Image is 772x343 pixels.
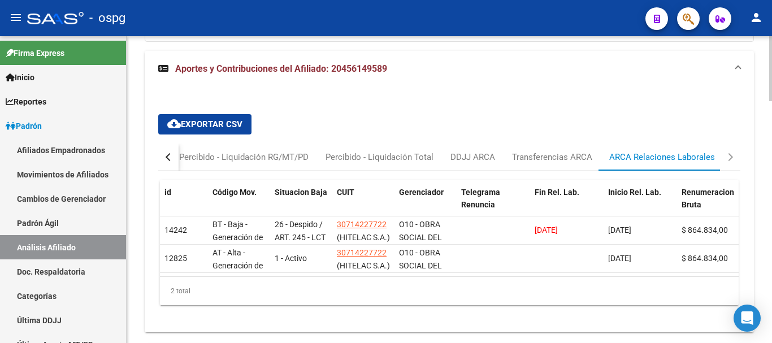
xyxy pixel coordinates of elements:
[160,277,739,305] div: 2 total
[682,254,728,263] span: $ 864.834,00
[608,254,631,263] span: [DATE]
[608,188,661,197] span: Inicio Rel. Lab.
[332,180,394,230] datatable-header-cell: CUIT
[145,87,754,332] div: Aportes y Contribuciones del Afiliado: 20456149589
[337,188,354,197] span: CUIT
[164,225,187,235] span: 14242
[275,220,326,242] span: 26 - Despido / ART. 245 - LCT
[164,254,187,263] span: 12825
[275,254,307,263] span: 1 - Activo
[6,71,34,84] span: Inicio
[179,151,309,163] div: Percibido - Liquidación RG/MT/PD
[167,117,181,131] mat-icon: cloud_download
[682,225,728,235] span: $ 864.834,00
[164,188,171,197] span: id
[399,220,442,267] span: O10 - OBRA SOCIAL DEL PERSONAL GRAFICO
[749,11,763,24] mat-icon: person
[9,11,23,24] mat-icon: menu
[145,51,754,87] mat-expansion-panel-header: Aportes y Contribuciones del Afiliado: 20456149589
[89,6,125,31] span: - ospg
[212,220,263,255] span: BT - Baja - Generación de Clave
[337,220,387,229] span: 30714227722
[337,261,390,270] span: (HITELAC S.A.)
[457,180,530,230] datatable-header-cell: Telegrama Renuncia
[512,151,592,163] div: Transferencias ARCA
[461,188,500,210] span: Telegrama Renuncia
[6,120,42,132] span: Padrón
[337,233,390,242] span: (HITELAC S.A.)
[6,47,64,59] span: Firma Express
[535,188,579,197] span: Fin Rel. Lab.
[270,180,332,230] datatable-header-cell: Situacion Baja
[175,63,387,74] span: Aportes y Contribuciones del Afiliado: 20456149589
[399,248,442,296] span: O10 - OBRA SOCIAL DEL PERSONAL GRAFICO
[160,180,208,230] datatable-header-cell: id
[608,225,631,235] span: [DATE]
[609,151,715,163] div: ARCA Relaciones Laborales
[326,151,433,163] div: Percibido - Liquidación Total
[604,180,677,230] datatable-header-cell: Inicio Rel. Lab.
[399,188,444,197] span: Gerenciador
[212,248,263,283] span: AT - Alta - Generación de clave
[677,180,739,230] datatable-header-cell: Renumeracion Bruta
[682,188,734,210] span: Renumeracion Bruta
[734,305,761,332] div: Open Intercom Messenger
[208,180,270,230] datatable-header-cell: Código Mov.
[450,151,495,163] div: DDJJ ARCA
[337,248,387,257] span: 30714227722
[167,119,242,129] span: Exportar CSV
[530,180,604,230] datatable-header-cell: Fin Rel. Lab.
[212,188,257,197] span: Código Mov.
[275,188,327,197] span: Situacion Baja
[394,180,457,230] datatable-header-cell: Gerenciador
[158,114,251,134] button: Exportar CSV
[6,95,46,108] span: Reportes
[535,225,558,235] span: [DATE]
